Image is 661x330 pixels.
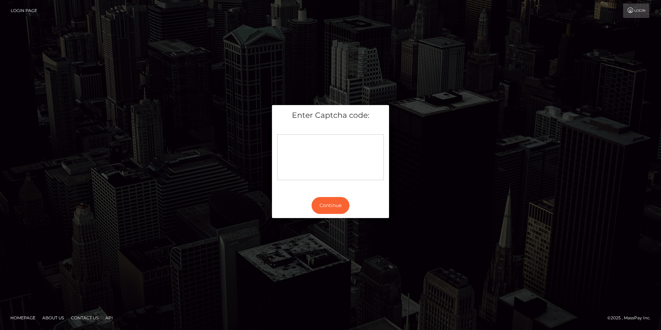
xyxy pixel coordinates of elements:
[607,314,656,322] div: © 2025 , MassPay Inc.
[40,312,67,323] a: About Us
[277,134,384,180] div: Captcha widget loading...
[11,3,37,18] a: Login Page
[277,110,384,121] h5: Enter Captcha code:
[103,312,116,323] a: API
[623,3,649,18] a: Login
[312,197,349,214] button: Continue
[8,312,38,323] a: Homepage
[68,312,101,323] a: Contact Us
